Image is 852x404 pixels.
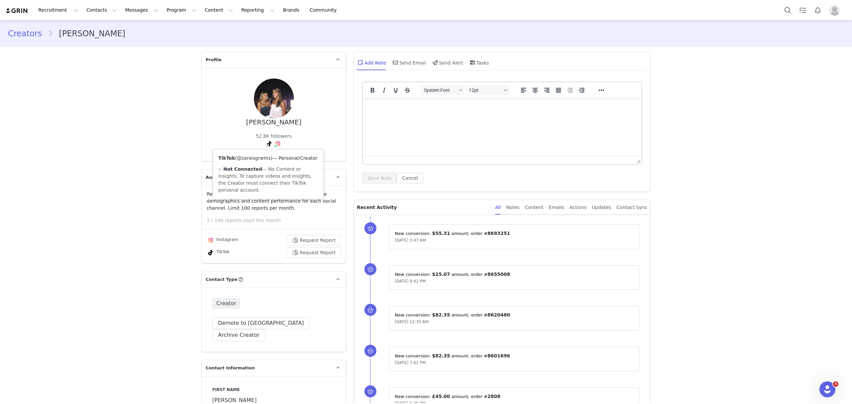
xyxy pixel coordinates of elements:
[576,86,587,95] button: Increase indent
[819,381,835,397] iframe: Intercom live chat
[795,3,810,18] a: Tasks
[256,133,292,140] div: 52.8K followers
[207,236,238,244] div: Instagram
[395,360,426,365] span: [DATE] 7:02 PM
[495,200,501,215] div: All
[395,319,428,324] span: [DATE] 12:35 AM
[525,200,543,215] div: Content
[469,88,502,93] span: 12pt
[466,86,510,95] button: Font sizes
[431,55,463,71] div: Send Alert
[363,98,641,156] iframe: Rich Text Area
[432,394,450,399] span: £45.00
[212,387,335,393] label: First Name
[5,8,29,14] img: grin logo
[201,3,237,18] button: Content
[212,317,310,329] button: Demote to [GEOGRAPHIC_DATA]
[424,88,457,93] span: System Font
[397,173,423,183] button: Cancel
[421,86,465,95] button: Fonts
[569,200,586,215] div: Actions
[810,3,825,18] button: Notifications
[218,155,235,161] strong: TikTok
[206,57,222,63] span: Profile
[273,155,318,161] span: — Personal/Creator
[402,86,413,95] button: Strikethrough
[237,155,271,161] a: @zanesgrwms
[390,86,401,95] button: Underline
[488,272,510,277] span: 8655008
[357,200,490,215] p: Recent Activity
[208,238,213,243] img: instagram.svg
[206,174,249,181] span: Audience Reports
[553,86,564,95] button: Justify
[254,79,294,118] img: 7d51e931-c66c-4d18-ad41-fa25fc8a6d1b.jpg
[432,312,450,317] span: $82.35
[391,55,426,71] div: Send Email
[378,86,390,95] button: Italic
[207,217,346,224] p: 2 / 100 reports used this month
[616,200,647,215] div: Contact Sync
[549,200,564,215] div: Emails
[207,191,341,212] p: Request a detailed report of this creator's audience demographics and content performance for eac...
[395,311,634,318] p: New conversion: ⁨ ⁩ amount⁨⁩⁨, order #⁨ ⁩⁩
[287,235,341,246] button: Request Report
[8,28,48,40] a: Creators
[488,312,510,317] span: 8620480
[207,249,230,257] div: TikTok
[212,298,240,309] span: Creator
[395,271,634,278] p: New conversion: ⁨ ⁩ amount⁨⁩⁨, order #⁨ ⁩⁩
[362,173,397,183] button: Save Note
[634,156,641,164] div: Press the Up and Down arrow keys to resize the editor.
[212,329,265,341] button: Archive Creator
[235,155,273,161] span: ( )
[833,381,838,387] span: 4
[506,200,520,215] div: Notes
[395,238,426,243] span: [DATE] 3:47 AM
[395,279,426,284] span: [DATE] 9:42 PM
[206,276,237,283] span: Contact Type
[780,3,795,18] button: Search
[592,200,611,215] div: Updates
[279,3,305,18] a: Brands
[223,166,262,172] strong: Not Connected
[246,118,302,126] div: [PERSON_NAME]
[356,55,386,71] div: Add Note
[395,352,634,359] p: New conversion: ⁨ ⁩ amount⁨⁩⁨, order #⁨ ⁩⁩
[488,394,501,399] span: 2808
[218,166,312,193] span: — No Content or Insights. To capture videos and insights, the Creator must connect their TikTok p...
[206,365,255,371] span: Contact Information
[237,3,279,18] button: Reporting
[829,5,840,16] img: placeholder-profile.jpg
[518,86,529,95] button: Align left
[367,86,378,95] button: Bold
[121,3,162,18] button: Messages
[825,5,847,16] button: Profile
[530,86,541,95] button: Align center
[275,141,281,146] img: instagram.svg
[432,231,450,236] span: $55.31
[564,86,576,95] button: Decrease indent
[488,231,510,236] span: 8693251
[432,272,450,277] span: $25.07
[395,393,634,400] p: New conversion: ⁨ ⁩ amount⁨⁩⁨, order #⁨ ⁩⁩
[469,55,489,71] div: Tasks
[432,353,450,358] span: $82.35
[541,86,552,95] button: Align right
[306,3,344,18] a: Community
[395,230,634,237] p: New conversion: ⁨ ⁩ amount⁨⁩⁨, order #⁨ ⁩⁩
[34,3,82,18] button: Recruitment
[287,247,341,258] button: Request Report
[596,86,607,95] button: Reveal or hide additional toolbar items
[488,353,510,358] span: 8601696
[83,3,121,18] button: Contacts
[162,3,200,18] button: Program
